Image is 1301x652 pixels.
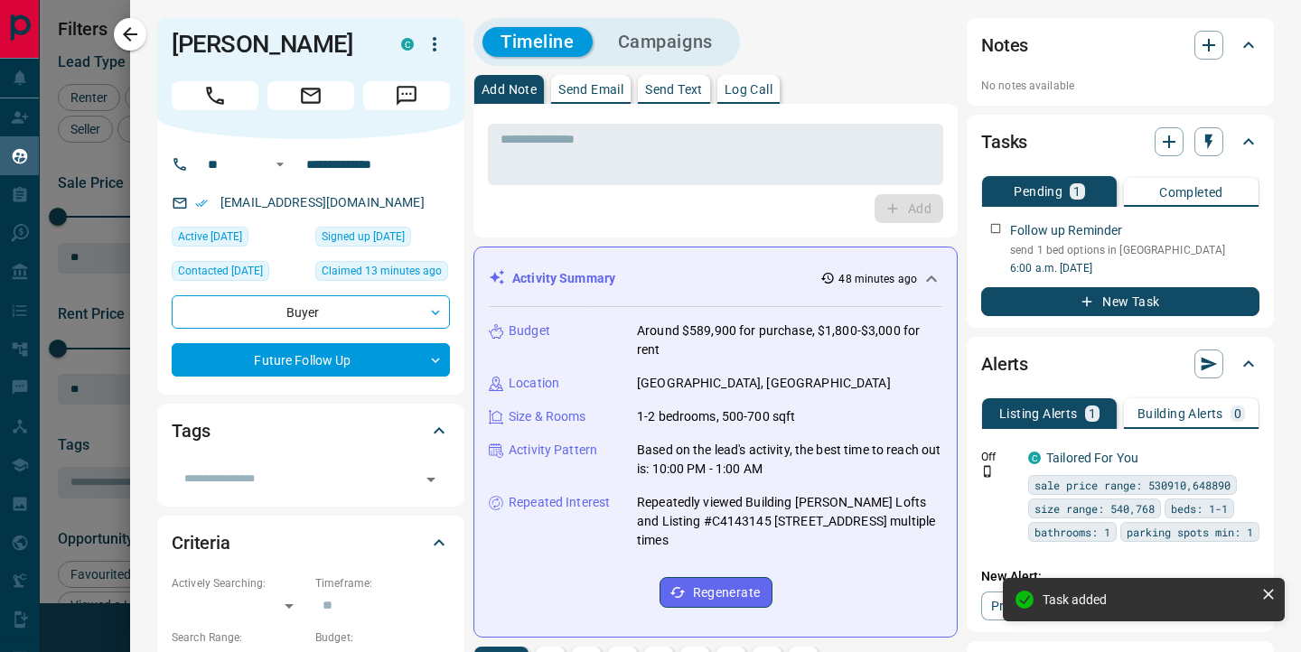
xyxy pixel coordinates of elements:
[501,132,931,178] textarea: To enrich screen reader interactions, please activate Accessibility in Grammarly extension settings
[1159,186,1223,199] p: Completed
[1010,242,1259,258] p: send 1 bed options in [GEOGRAPHIC_DATA]
[981,120,1259,163] div: Tasks
[512,269,615,288] p: Activity Summary
[999,407,1078,420] p: Listing Alerts
[981,591,1074,620] a: Property
[637,441,942,479] p: Based on the lead's activity, the best time to reach out is: 10:00 PM - 1:00 AM
[315,575,450,591] p: Timeframe:
[482,27,593,57] button: Timeline
[269,154,291,175] button: Open
[509,407,586,426] p: Size & Rooms
[981,31,1028,60] h2: Notes
[1127,523,1253,541] span: parking spots min: 1
[322,228,405,246] span: Signed up [DATE]
[172,227,306,252] div: Sun Oct 05 2025
[322,262,442,280] span: Claimed 13 minutes ago
[725,83,772,96] p: Log Call
[1171,499,1228,517] span: beds: 1-1
[489,262,942,295] div: Activity Summary48 minutes ago
[981,449,1017,465] p: Off
[558,83,623,96] p: Send Email
[172,528,230,557] h2: Criteria
[172,81,258,110] span: Call
[509,441,597,460] p: Activity Pattern
[645,83,703,96] p: Send Text
[220,195,425,210] a: [EMAIL_ADDRESS][DOMAIN_NAME]
[1010,260,1259,276] p: 6:00 a.m. [DATE]
[509,374,559,393] p: Location
[1034,523,1110,541] span: bathrooms: 1
[981,23,1259,67] div: Notes
[1073,185,1081,198] p: 1
[981,127,1027,156] h2: Tasks
[509,493,610,512] p: Repeated Interest
[981,287,1259,316] button: New Task
[1034,476,1231,494] span: sale price range: 530910,648890
[363,81,450,110] span: Message
[981,349,1028,378] h2: Alerts
[178,262,263,280] span: Contacted [DATE]
[172,575,306,591] p: Actively Searching:
[1010,221,1122,240] p: Follow up Reminder
[1234,407,1241,420] p: 0
[637,321,942,359] p: Around $589,900 for purchase, $1,800-$3,000 for rent
[637,407,795,426] p: 1-2 bedrooms, 500-700 sqft
[418,467,444,492] button: Open
[315,261,450,286] div: Tue Oct 14 2025
[981,567,1259,586] p: New Alert:
[981,342,1259,386] div: Alerts
[509,321,550,340] p: Budget
[1046,451,1138,465] a: Tailored For You
[637,493,942,550] p: Repeatedly viewed Building [PERSON_NAME] Lofts and Listing #C4143145 [STREET_ADDRESS] multiple times
[172,629,306,646] p: Search Range:
[660,577,772,608] button: Regenerate
[172,409,450,452] div: Tags
[178,228,242,246] span: Active [DATE]
[172,261,306,286] div: Thu Feb 04 2021
[600,27,731,57] button: Campaigns
[172,295,450,329] div: Buyer
[172,521,450,564] div: Criteria
[1089,407,1096,420] p: 1
[1043,592,1254,607] div: Task added
[637,374,891,393] p: [GEOGRAPHIC_DATA], [GEOGRAPHIC_DATA]
[172,343,450,377] div: Future Follow Up
[267,81,354,110] span: Email
[195,197,208,210] svg: Email Verified
[315,227,450,252] div: Fri Jan 29 2021
[401,38,414,51] div: condos.ca
[315,629,450,646] p: Budget:
[1028,452,1041,464] div: condos.ca
[981,78,1259,94] p: No notes available
[482,83,537,96] p: Add Note
[838,271,917,287] p: 48 minutes ago
[1014,185,1062,198] p: Pending
[981,465,994,478] svg: Push Notification Only
[1137,407,1223,420] p: Building Alerts
[1034,499,1155,517] span: size range: 540,768
[172,30,374,59] h1: [PERSON_NAME]
[172,416,210,445] h2: Tags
